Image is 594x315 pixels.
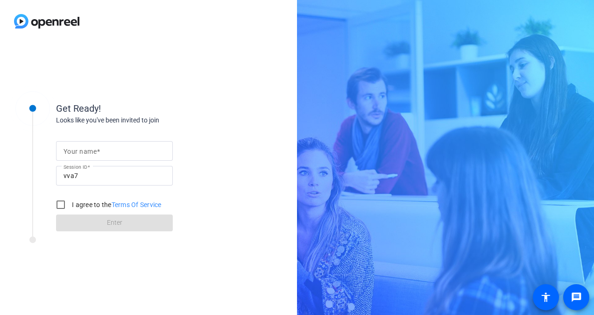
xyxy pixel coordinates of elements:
div: Looks like you've been invited to join [56,115,243,125]
div: Get Ready! [56,101,243,115]
mat-label: Session ID [64,164,87,170]
a: Terms Of Service [112,201,162,208]
mat-icon: accessibility [540,292,552,303]
mat-icon: message [571,292,582,303]
mat-label: Your name [64,148,97,155]
label: I agree to the [70,200,162,209]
